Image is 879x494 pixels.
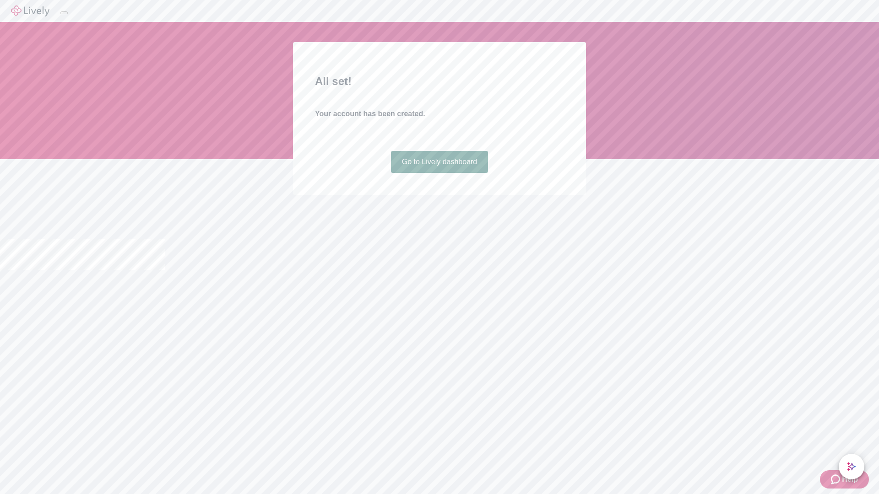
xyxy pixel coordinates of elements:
[11,5,49,16] img: Lively
[842,474,858,485] span: Help
[847,462,856,471] svg: Lively AI Assistant
[315,73,564,90] h2: All set!
[839,454,864,479] button: chat
[315,108,564,119] h4: Your account has been created.
[391,151,488,173] a: Go to Lively dashboard
[831,474,842,485] svg: Zendesk support icon
[820,470,869,489] button: Zendesk support iconHelp
[60,11,68,14] button: Log out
